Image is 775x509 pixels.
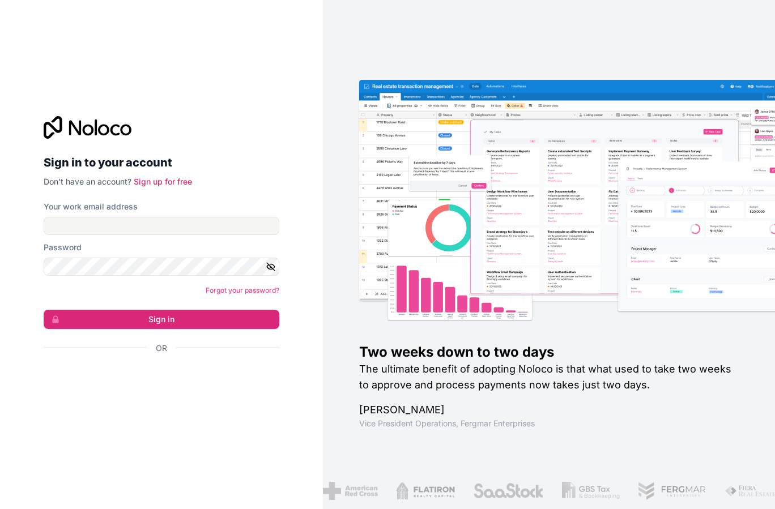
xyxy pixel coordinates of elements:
[359,343,739,361] h1: Two weeks down to two days
[44,310,279,329] button: Sign in
[473,482,544,500] img: /assets/saastock-C6Zbiodz.png
[638,482,707,500] img: /assets/fergmar-CudnrXN5.png
[44,258,279,276] input: Password
[323,482,378,500] img: /assets/american-red-cross-BAupjrZR.png
[396,482,455,500] img: /assets/flatiron-C8eUkumj.png
[359,402,739,418] h1: [PERSON_NAME]
[359,418,739,429] h1: Vice President Operations , Fergmar Enterprises
[44,242,82,253] label: Password
[134,177,192,186] a: Sign up for free
[359,361,739,393] h2: The ultimate benefit of adopting Noloco is that what used to take two weeks to approve and proces...
[156,343,167,354] span: Or
[44,177,131,186] span: Don't have an account?
[44,152,279,173] h2: Sign in to your account
[44,201,138,212] label: Your work email address
[562,482,620,500] img: /assets/gbstax-C-GtDUiK.png
[206,286,279,294] a: Forgot your password?
[44,217,279,235] input: Email address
